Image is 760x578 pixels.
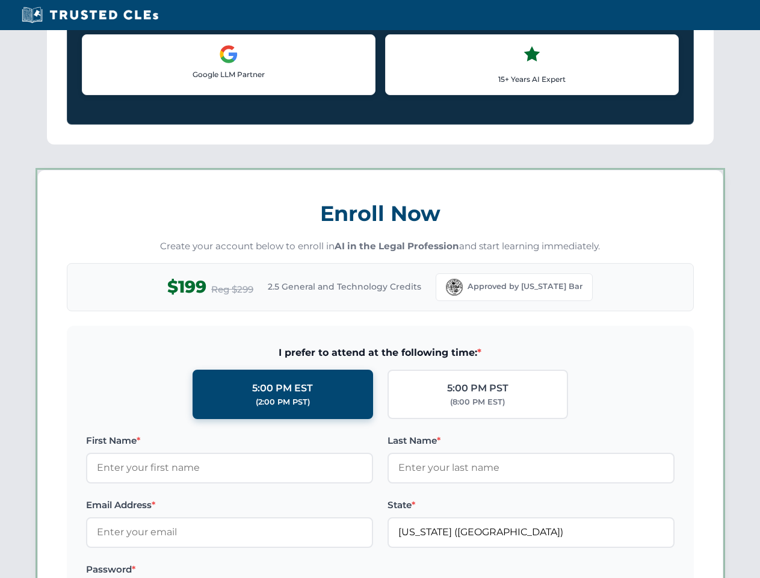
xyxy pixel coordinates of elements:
span: 2.5 General and Technology Credits [268,280,421,293]
h3: Enroll Now [67,194,694,232]
label: Last Name [388,433,675,448]
input: Enter your last name [388,453,675,483]
span: I prefer to attend at the following time: [86,345,675,361]
label: State [388,498,675,512]
span: Approved by [US_STATE] Bar [468,281,582,293]
label: First Name [86,433,373,448]
strong: AI in the Legal Profession [335,240,459,252]
div: 5:00 PM EST [252,381,313,396]
input: Enter your email [86,517,373,547]
div: (2:00 PM PST) [256,396,310,408]
span: $199 [167,273,206,300]
label: Email Address [86,498,373,512]
div: 5:00 PM PST [447,381,508,396]
label: Password [86,562,373,577]
span: Reg $299 [211,282,253,297]
img: Google [219,45,238,64]
p: 15+ Years AI Expert [395,73,669,85]
p: Create your account below to enroll in and start learning immediately. [67,240,694,253]
input: Florida (FL) [388,517,675,547]
img: Trusted CLEs [18,6,162,24]
div: (8:00 PM EST) [450,396,505,408]
img: Florida Bar [446,279,463,296]
p: Google LLM Partner [92,69,365,80]
input: Enter your first name [86,453,373,483]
